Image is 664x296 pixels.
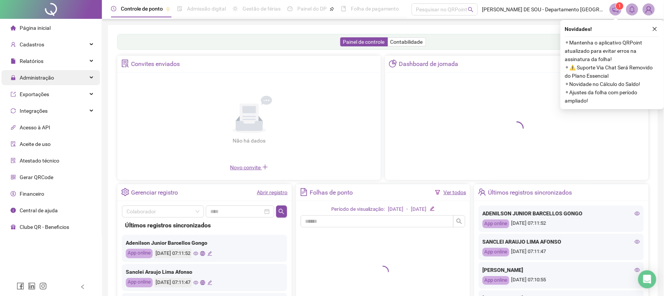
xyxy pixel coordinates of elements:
span: Painel de controle [343,39,385,45]
span: lock [11,75,16,80]
span: Admissão digital [187,6,226,12]
div: App online [483,248,510,256]
span: eye [193,280,198,285]
a: Ver todos [443,189,466,195]
span: solution [121,60,129,67]
span: plus [262,164,268,170]
span: Financeiro [20,191,44,197]
div: [DATE] 07:10:55 [483,276,640,285]
span: info-circle [11,208,16,213]
span: Gestão de férias [242,6,281,12]
span: dollar [11,191,16,196]
span: edit [207,251,212,256]
span: global [200,251,205,256]
span: left [80,284,85,290]
span: loading [510,121,524,135]
span: facebook [17,282,24,290]
div: SANCLEI ARAUJO LIMA AFONSO [483,238,640,246]
div: Dashboard de jornada [399,58,458,71]
span: Administração [20,75,54,81]
div: Sanclei Araujo Lima Afonso [126,268,283,276]
img: 37618 [643,4,655,15]
span: ⚬ Ajustes da folha com período ampliado! [565,88,659,105]
span: pushpin [330,7,334,11]
span: setting [121,188,129,196]
div: Não há dados [215,136,284,145]
span: Novidades ! [565,25,592,33]
span: bell [629,6,636,13]
sup: 1 [616,2,624,10]
a: Abrir registro [257,189,288,195]
span: search [456,218,462,224]
div: Período de visualização: [331,206,385,213]
div: - [407,206,408,213]
span: eye [635,267,640,273]
div: Folhas de ponto [310,186,353,199]
span: gift [11,224,16,230]
span: file-text [300,188,308,196]
div: Gerenciar registro [131,186,178,199]
span: Página inicial [20,25,51,31]
span: export [11,92,16,97]
span: linkedin [28,282,36,290]
span: book [341,6,346,11]
span: ⚬ ⚠️ Suporte Via Chat Será Removido do Plano Essencial [565,63,659,80]
span: dashboard [287,6,293,11]
div: [DATE] 07:11:47 [154,278,191,287]
span: clock-circle [111,6,116,11]
span: Folha de pagamento [351,6,399,12]
span: loading [377,266,389,278]
span: edit [207,280,212,285]
div: App online [126,278,153,287]
span: Controle de ponto [121,6,163,12]
div: ADENILSON JUNIOR BARCELLOS GONGO [483,209,640,218]
span: solution [11,158,16,163]
span: Aceite de uso [20,141,51,147]
span: ⚬ Mantenha o aplicativo QRPoint atualizado para evitar erros na assinatura da folha! [565,38,659,63]
span: user-add [11,42,16,47]
span: Clube QR - Beneficios [20,224,69,230]
span: api [11,125,16,130]
span: close [652,26,658,32]
span: qrcode [11,175,16,180]
span: file [11,58,16,64]
span: edit [430,206,435,211]
span: audit [11,141,16,147]
span: Relatórios [20,58,43,64]
div: [DATE] [411,206,427,213]
span: filter [435,190,440,195]
span: file-done [177,6,182,11]
span: pie-chart [389,60,397,67]
span: search [468,7,474,12]
div: Últimos registros sincronizados [488,186,572,199]
span: eye [193,251,198,256]
span: instagram [39,282,47,290]
span: sync [11,108,16,113]
span: eye [635,239,640,244]
span: Atestado técnico [20,158,59,164]
span: ⚬ Novidade no Cálculo do Saldo! [565,80,659,88]
span: Exportações [20,91,49,97]
span: search [278,209,284,215]
span: pushpin [166,7,170,11]
div: [DATE] [388,206,404,213]
div: App online [126,249,153,258]
div: [DATE] 07:11:47 [483,248,640,256]
span: notification [612,6,619,13]
span: Cadastros [20,41,44,48]
div: App online [483,219,510,228]
span: Novo convite [230,164,268,170]
span: Painel do DP [297,6,327,12]
span: Contabilidade [391,39,423,45]
div: Convites enviados [131,58,180,71]
span: global [200,280,205,285]
span: Gerar QRCode [20,174,53,180]
span: Central de ajuda [20,207,58,213]
span: 1 [619,3,621,9]
div: App online [483,276,510,285]
span: home [11,25,16,31]
span: team [478,188,486,196]
div: Open Intercom Messenger [638,270,656,288]
span: [PERSON_NAME] DE SOU - Departamento [GEOGRAPHIC_DATA] [482,5,605,14]
div: Adenilson Junior Barcellos Gongo [126,239,283,247]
